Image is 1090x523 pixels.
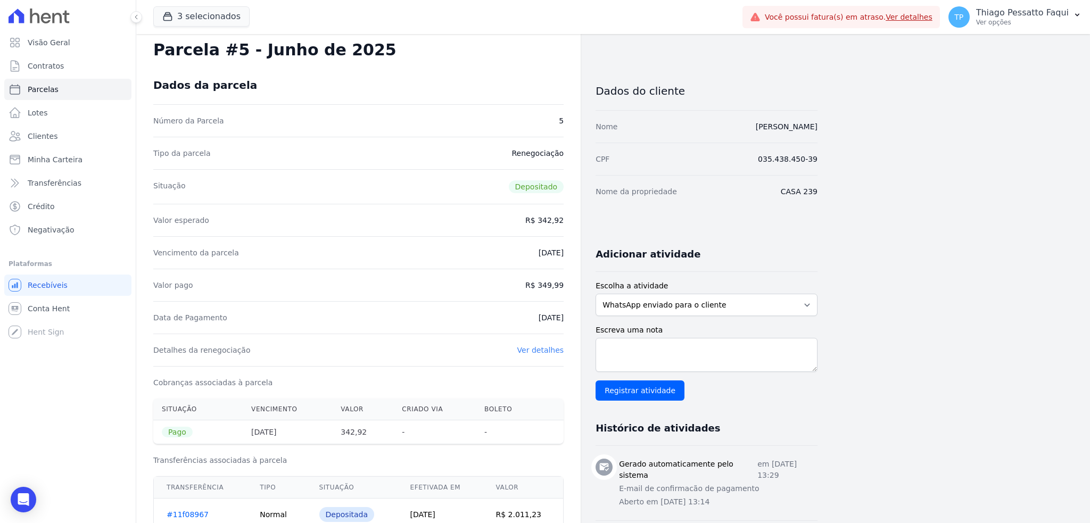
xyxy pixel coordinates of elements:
dt: Tipo da parcela [153,148,211,159]
dd: Renegociação [511,148,564,159]
dt: Detalhes da renegociação [153,345,251,355]
a: [PERSON_NAME] [756,122,817,131]
a: Conta Hent [4,298,131,319]
span: Crédito [28,201,55,212]
dt: Data de Pagamento [153,312,227,323]
span: Recebíveis [28,280,68,290]
dt: Nome [596,121,617,132]
th: Efetivada em [397,477,483,499]
dt: Valor pago [153,280,193,290]
h3: Dados do cliente [596,85,817,97]
th: - [393,420,476,444]
dd: 5 [559,115,564,126]
th: - [476,420,540,444]
span: TP [954,13,963,21]
h3: Gerado automaticamente pelo sistema [619,459,757,481]
span: Contratos [28,61,64,71]
h2: Parcela #5 - Junho de 2025 [153,40,397,60]
th: Situação [153,399,243,420]
a: Clientes [4,126,131,147]
th: Criado via [393,399,476,420]
dt: CPF [596,154,609,164]
a: Recebíveis [4,275,131,296]
th: Valor [332,399,393,420]
h3: Transferências associadas à parcela [153,455,564,466]
h3: Histórico de atividades [596,422,720,435]
span: Negativação [28,225,75,235]
input: Registrar atividade [596,380,684,401]
div: Open Intercom Messenger [11,487,36,512]
th: Tipo [247,477,306,499]
p: Aberto em [DATE] 13:14 [619,496,817,508]
a: Transferências [4,172,131,194]
label: Escreva uma nota [596,325,817,336]
a: Crédito [4,196,131,217]
dd: R$ 342,92 [525,215,564,226]
th: [DATE] [243,420,332,444]
span: Transferências [28,178,81,188]
a: #11f08967 [167,510,209,519]
span: Minha Carteira [28,154,82,165]
a: Negativação [4,219,131,240]
p: Ver opções [976,18,1069,27]
a: Ver detalhes [886,13,932,21]
dt: Valor esperado [153,215,209,226]
span: Visão Geral [28,37,70,48]
p: em [DATE] 13:29 [757,459,817,481]
div: Plataformas [9,258,127,270]
span: Depositado [509,180,564,193]
dd: 035.438.450-39 [758,154,817,164]
div: Dados da parcela [153,79,257,92]
span: Lotes [28,107,48,118]
div: Depositada [319,507,375,522]
th: Valor [483,477,564,499]
dt: Cobranças associadas à parcela [153,377,272,388]
span: Pago [162,427,193,437]
th: 342,92 [332,420,393,444]
th: Boleto [476,399,540,420]
button: TP Thiago Pessatto Faqui Ver opções [940,2,1090,32]
dt: Vencimento da parcela [153,247,239,258]
th: Vencimento [243,399,332,420]
span: Conta Hent [28,303,70,314]
a: Lotes [4,102,131,123]
a: Minha Carteira [4,149,131,170]
a: Ver detalhes [517,346,564,354]
dt: Nome da propriedade [596,186,677,197]
a: Visão Geral [4,32,131,53]
dd: R$ 349,99 [525,280,564,290]
button: 3 selecionados [153,6,250,27]
th: Situação [307,477,398,499]
span: Clientes [28,131,57,142]
dt: Situação [153,180,186,193]
a: Contratos [4,55,131,77]
dd: [DATE] [539,247,564,258]
p: E-mail de confirmacão de pagamento [619,483,817,494]
dt: Número da Parcela [153,115,224,126]
label: Escolha a atividade [596,280,817,292]
p: Thiago Pessatto Faqui [976,7,1069,18]
dd: [DATE] [539,312,564,323]
dd: CASA 239 [781,186,817,197]
a: Parcelas [4,79,131,100]
th: Transferência [154,477,247,499]
h3: Adicionar atividade [596,248,700,261]
span: Você possui fatura(s) em atraso. [765,12,932,23]
span: Parcelas [28,84,59,95]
